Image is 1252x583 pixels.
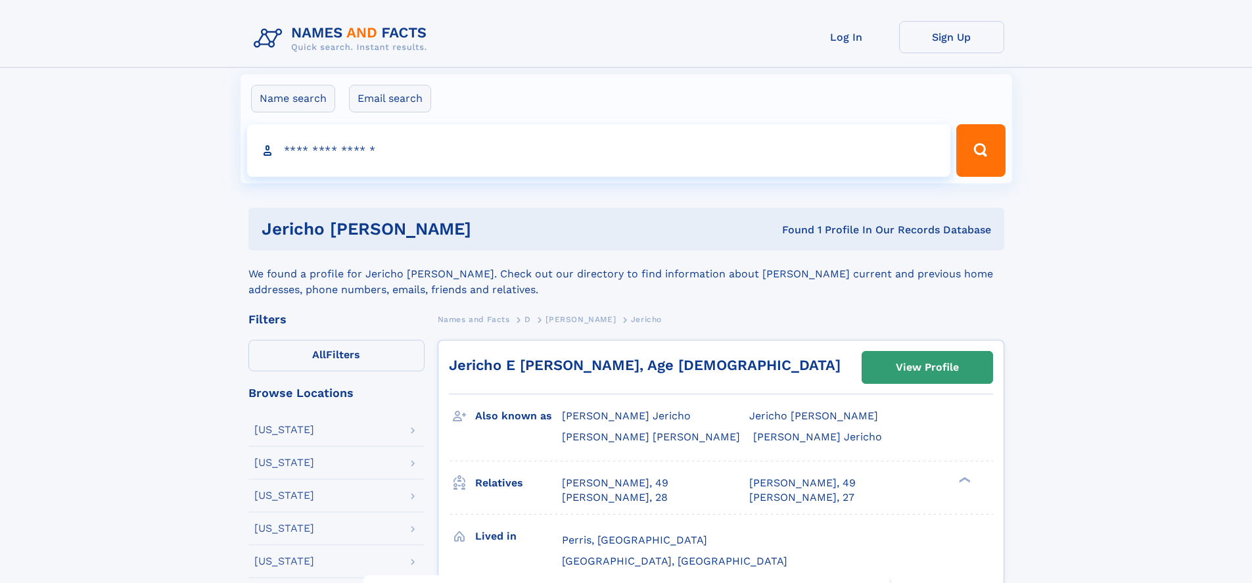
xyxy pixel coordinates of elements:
a: [PERSON_NAME] [545,311,616,327]
h3: Also known as [475,405,562,427]
h1: Jericho [PERSON_NAME] [262,221,627,237]
a: [PERSON_NAME], 49 [749,476,856,490]
div: Browse Locations [248,387,425,399]
div: We found a profile for Jericho [PERSON_NAME]. Check out our directory to find information about [... [248,250,1004,298]
div: [US_STATE] [254,490,314,501]
span: Jericho [PERSON_NAME] [749,409,878,422]
a: D [524,311,531,327]
a: [PERSON_NAME], 28 [562,490,668,505]
span: [PERSON_NAME] [PERSON_NAME] [562,431,740,443]
div: [US_STATE] [254,523,314,534]
label: Filters [248,340,425,371]
div: Found 1 Profile In Our Records Database [626,223,991,237]
input: search input [247,124,951,177]
h3: Lived in [475,525,562,548]
label: Name search [251,85,335,112]
div: Filters [248,314,425,325]
div: [US_STATE] [254,556,314,567]
div: [US_STATE] [254,457,314,468]
div: [US_STATE] [254,425,314,435]
span: Jericho [631,315,662,324]
a: View Profile [862,352,992,383]
img: Logo Names and Facts [248,21,438,57]
span: D [524,315,531,324]
a: Log In [794,21,899,53]
a: Names and Facts [438,311,510,327]
a: Jericho E [PERSON_NAME], Age [DEMOGRAPHIC_DATA] [449,357,841,373]
div: ❯ [956,475,971,484]
span: [GEOGRAPHIC_DATA], [GEOGRAPHIC_DATA] [562,555,787,567]
span: [PERSON_NAME] [545,315,616,324]
a: [PERSON_NAME], 27 [749,490,854,505]
h3: Relatives [475,472,562,494]
button: Search Button [956,124,1005,177]
span: Perris, [GEOGRAPHIC_DATA] [562,534,707,546]
a: Sign Up [899,21,1004,53]
label: Email search [349,85,431,112]
span: All [312,348,326,361]
div: View Profile [896,352,959,383]
span: [PERSON_NAME] Jericho [753,431,882,443]
a: [PERSON_NAME], 49 [562,476,668,490]
span: [PERSON_NAME] Jericho [562,409,691,422]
